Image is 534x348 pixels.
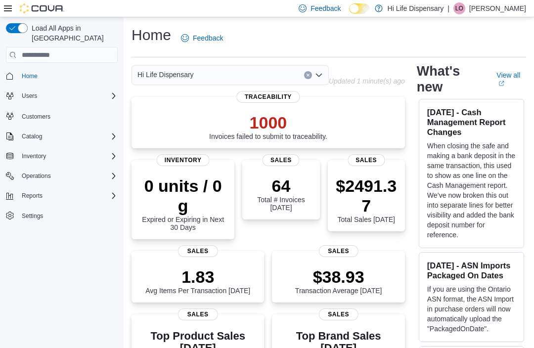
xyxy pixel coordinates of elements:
span: Inventory [157,154,210,166]
span: Settings [18,210,118,222]
button: Clear input [304,71,312,79]
span: Customers [18,110,118,122]
img: Cova [20,3,64,13]
button: Customers [2,109,122,123]
span: Users [18,90,118,102]
p: If you are using the Ontario ASN format, the ASN Import in purchase orders will now automatically... [427,284,516,334]
svg: External link [498,81,504,87]
button: Inventory [18,150,50,162]
div: Total # Invoices [DATE] [250,176,311,212]
p: 1000 [209,113,327,132]
button: Home [2,69,122,83]
span: Sales [178,308,218,320]
span: LO [455,2,463,14]
h3: [DATE] - ASN Imports Packaged On Dates [427,261,516,280]
div: Invoices failed to submit to traceability. [209,113,327,140]
span: Inventory [22,152,46,160]
span: Settings [22,212,43,220]
span: Home [18,70,118,82]
span: Home [22,72,38,80]
div: Lori Oropeza [453,2,465,14]
span: Catalog [18,130,118,142]
h3: [DATE] - Cash Management Report Changes [427,107,516,137]
div: Transaction Average [DATE] [295,267,382,295]
button: Operations [2,169,122,183]
p: [PERSON_NAME] [469,2,526,14]
h1: Home [132,25,171,45]
span: Feedback [193,33,223,43]
button: Settings [2,209,122,223]
span: Hi Life Dispensary [137,69,194,81]
span: Sales [318,308,358,320]
p: $2491.37 [336,176,397,216]
span: Sales [318,245,358,257]
button: Users [2,89,122,103]
nav: Complex example [6,65,118,249]
button: Operations [18,170,55,182]
button: Users [18,90,41,102]
p: Hi Life Dispensary [388,2,444,14]
span: Sales [263,154,300,166]
p: 64 [250,176,311,196]
div: Expired or Expiring in Next 30 Days [139,176,226,231]
span: Traceability [237,91,300,103]
button: Catalog [18,130,46,142]
h2: What's new [417,63,485,95]
p: | [447,2,449,14]
span: Load All Apps in [GEOGRAPHIC_DATA] [28,23,118,43]
a: Settings [18,210,47,222]
span: Users [22,92,37,100]
button: Reports [2,189,122,203]
a: Customers [18,111,54,123]
div: Avg Items Per Transaction [DATE] [145,267,250,295]
a: Feedback [177,28,227,48]
a: Home [18,70,42,82]
span: Sales [348,154,385,166]
span: Customers [22,113,50,121]
span: Inventory [18,150,118,162]
span: Operations [18,170,118,182]
p: $38.93 [295,267,382,287]
button: Inventory [2,149,122,163]
button: Reports [18,190,46,202]
div: Total Sales [DATE] [336,176,397,223]
p: 0 units / 0 g [139,176,226,216]
a: View allExternal link [496,71,526,87]
span: Reports [22,192,43,200]
input: Dark Mode [349,3,370,14]
span: Reports [18,190,118,202]
button: Open list of options [315,71,323,79]
span: Feedback [311,3,341,13]
button: Catalog [2,130,122,143]
span: Operations [22,172,51,180]
span: Catalog [22,132,42,140]
p: 1.83 [145,267,250,287]
p: Updated 1 minute(s) ago [329,77,405,85]
p: When closing the safe and making a bank deposit in the same transaction, this used to show as one... [427,141,516,240]
span: Sales [178,245,218,257]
